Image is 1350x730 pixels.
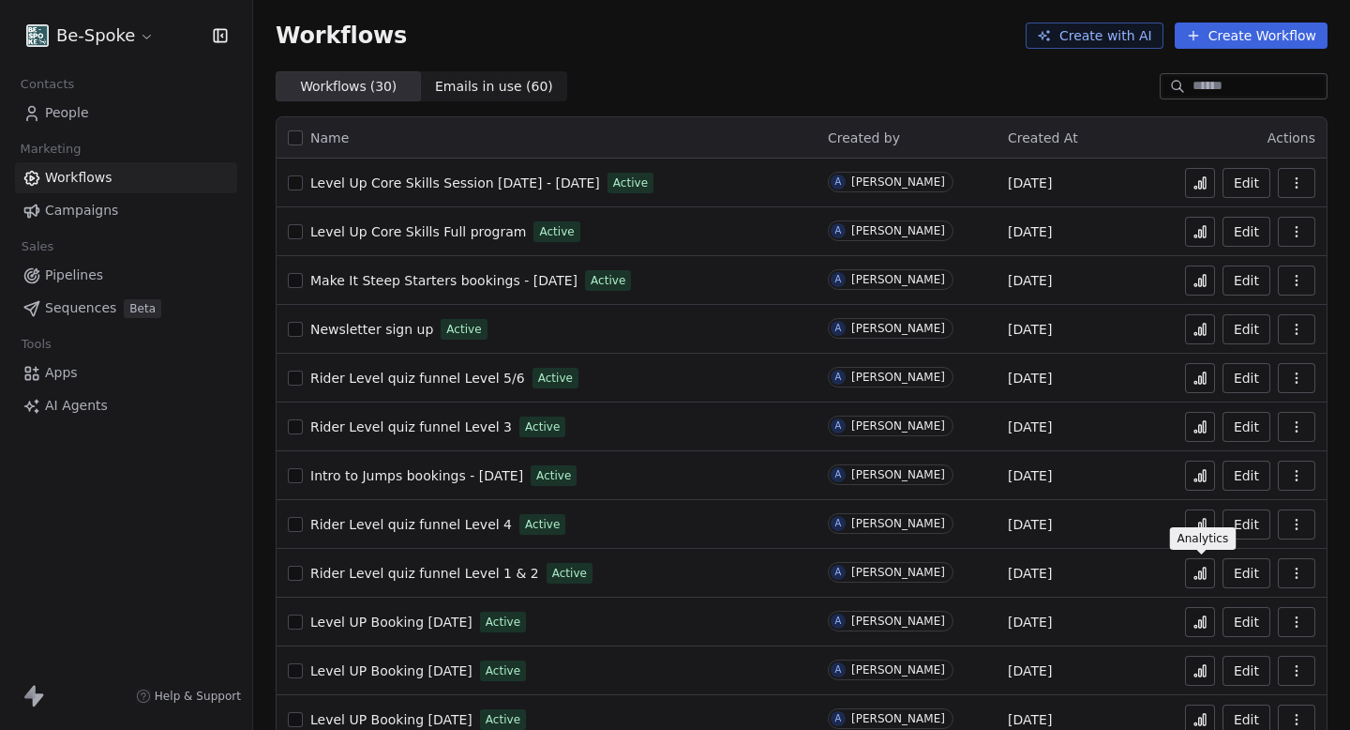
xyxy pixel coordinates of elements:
[15,260,237,291] a: Pipelines
[835,175,842,190] div: A
[310,418,512,436] a: Rider Level quiz funnel Level 3
[310,710,472,729] a: Level UP Booking [DATE]
[310,369,525,388] a: Rider Level quiz funnel Level 5/6
[310,175,600,190] span: Level Up Core Skills Session [DATE] - [DATE]
[136,689,241,704] a: Help & Support
[591,272,625,289] span: Active
[1222,558,1270,588] button: Edit
[851,175,945,189] div: [PERSON_NAME]
[552,565,587,582] span: Active
[446,321,481,338] span: Active
[835,370,842,385] div: A
[45,266,103,285] span: Pipelines
[1267,130,1315,145] span: Actions
[45,168,112,188] span: Workflows
[310,322,433,337] span: Newsletter sign up
[15,195,237,226] a: Campaigns
[1026,23,1163,49] button: Create with AI
[1222,217,1270,247] button: Edit
[1008,466,1052,485] span: [DATE]
[1222,314,1270,344] a: Edit
[835,223,842,238] div: A
[1222,363,1270,393] button: Edit
[1222,509,1270,540] button: Edit
[851,566,945,579] div: [PERSON_NAME]
[525,516,560,533] span: Active
[155,689,241,704] span: Help & Support
[835,614,842,629] div: A
[835,711,842,726] div: A
[1222,607,1270,637] a: Edit
[851,371,945,384] div: [PERSON_NAME]
[613,175,648,191] span: Active
[851,517,945,530] div: [PERSON_NAME]
[310,712,472,727] span: Level UP Booking [DATE]
[486,614,520,631] span: Active
[851,273,945,286] div: [PERSON_NAME]
[539,223,574,240] span: Active
[310,222,526,241] a: Level Up Core Skills Full program
[851,224,945,237] div: [PERSON_NAME]
[1222,168,1270,198] button: Edit
[310,613,472,631] a: Level UP Booking [DATE]
[835,467,842,482] div: A
[538,370,573,387] span: Active
[1222,656,1270,686] button: Edit
[310,468,523,483] span: Intro to Jumps bookings - [DATE]
[310,174,600,192] a: Level Up Core Skills Session [DATE] - [DATE]
[310,224,526,239] span: Level Up Core Skills Full program
[828,130,900,145] span: Created by
[310,515,512,534] a: Rider Level quiz funnel Level 4
[486,662,520,679] span: Active
[851,322,945,335] div: [PERSON_NAME]
[1222,461,1270,491] button: Edit
[536,467,571,484] span: Active
[1222,266,1270,296] button: Edit
[1008,613,1052,631] span: [DATE]
[15,390,237,421] a: AI Agents
[45,201,118,221] span: Campaigns
[1175,23,1327,49] button: Create Workflow
[435,77,553,97] span: Emails in use ( 60 )
[525,418,560,435] span: Active
[310,466,523,485] a: Intro to Jumps bookings - [DATE]
[276,23,407,49] span: Workflows
[1008,515,1052,534] span: [DATE]
[1008,418,1052,436] span: [DATE]
[835,662,842,677] div: A
[310,615,472,630] span: Level UP Booking [DATE]
[15,357,237,388] a: Apps
[1008,222,1052,241] span: [DATE]
[1008,130,1078,145] span: Created At
[835,418,842,433] div: A
[851,419,945,433] div: [PERSON_NAME]
[45,103,89,123] span: People
[56,23,135,48] span: Be-Spoke
[22,20,158,52] button: Be-Spoke
[45,298,116,318] span: Sequences
[1008,174,1052,192] span: [DATE]
[486,711,520,728] span: Active
[12,135,89,163] span: Marketing
[13,330,59,358] span: Tools
[310,371,525,386] span: Rider Level quiz funnel Level 5/6
[310,271,577,290] a: Make It Steep Starters bookings - [DATE]
[835,565,842,580] div: A
[310,517,512,532] span: Rider Level quiz funnel Level 4
[310,129,349,148] span: Name
[835,272,842,287] div: A
[1177,531,1229,546] p: Analytics
[124,299,161,318] span: Beta
[310,566,539,581] span: Rider Level quiz funnel Level 1 & 2
[1008,369,1052,388] span: [DATE]
[835,321,842,336] div: A
[1222,412,1270,442] button: Edit
[851,663,945,677] div: [PERSON_NAME]
[1008,564,1052,583] span: [DATE]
